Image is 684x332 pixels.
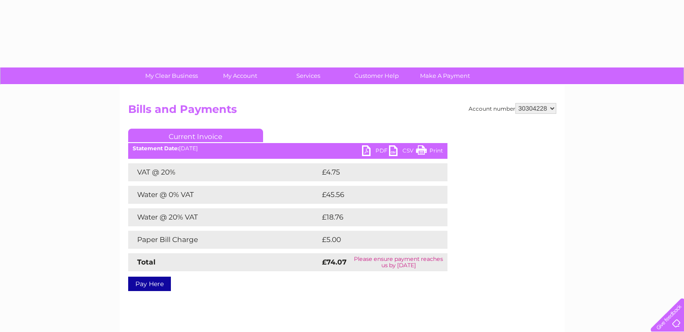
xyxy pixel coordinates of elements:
[271,67,345,84] a: Services
[128,186,320,204] td: Water @ 0% VAT
[134,67,209,84] a: My Clear Business
[128,163,320,181] td: VAT @ 20%
[320,186,429,204] td: £45.56
[128,231,320,249] td: Paper Bill Charge
[416,145,443,158] a: Print
[320,163,426,181] td: £4.75
[133,145,179,152] b: Statement Date:
[389,145,416,158] a: CSV
[137,258,156,266] strong: Total
[322,258,347,266] strong: £74.07
[408,67,482,84] a: Make A Payment
[128,277,171,291] a: Pay Here
[128,145,447,152] div: [DATE]
[320,208,429,226] td: £18.76
[128,208,320,226] td: Water @ 20% VAT
[340,67,414,84] a: Customer Help
[128,129,263,142] a: Current Invoice
[320,231,427,249] td: £5.00
[350,253,447,271] td: Please ensure payment reaches us by [DATE]
[469,103,556,114] div: Account number
[203,67,277,84] a: My Account
[128,103,556,120] h2: Bills and Payments
[362,145,389,158] a: PDF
